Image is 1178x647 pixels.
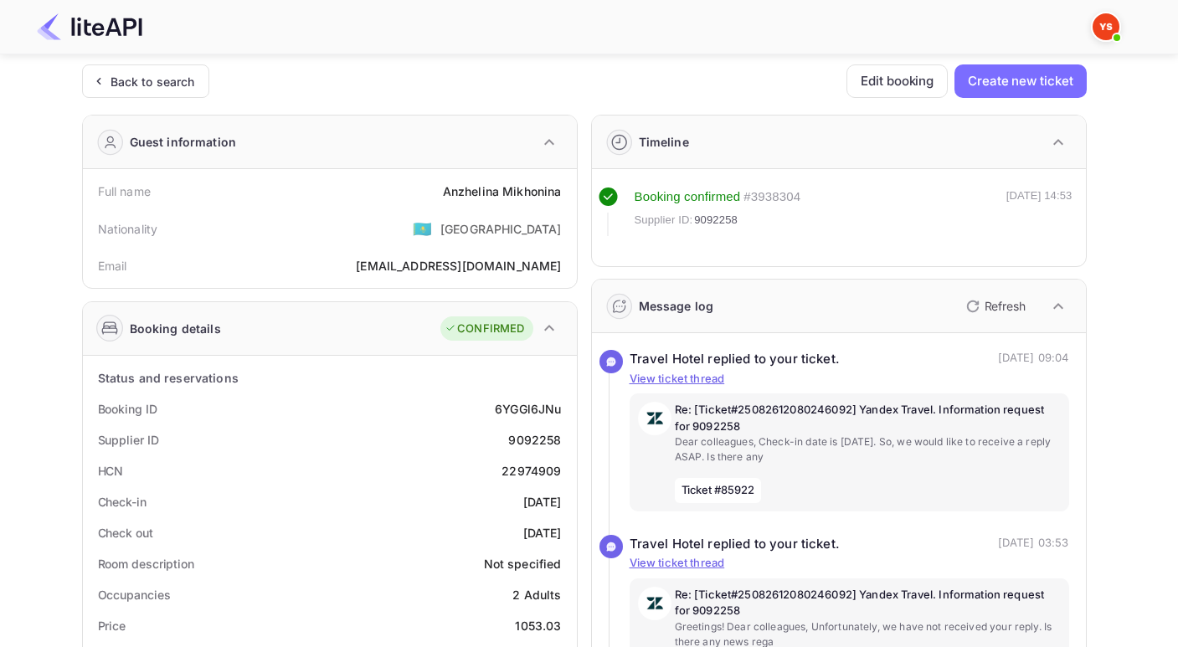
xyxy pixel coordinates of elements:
div: Occupancies [98,586,171,603]
button: Create new ticket [954,64,1086,98]
div: Room description [98,555,194,573]
p: Re: [Ticket#25082612080246092] Yandex Travel. Information request for 9092258 [675,402,1061,434]
button: Refresh [956,293,1032,320]
span: Supplier ID: [635,212,693,229]
div: Travel Hotel replied to your ticket. [630,350,840,369]
div: Guest information [130,133,237,151]
div: 6YGGl6JNu [495,400,561,418]
img: AwvSTEc2VUhQAAAAAElFTkSuQmCC [638,587,671,620]
p: Re: [Ticket#25082612080246092] Yandex Travel. Information request for 9092258 [675,587,1061,619]
div: [DATE] 14:53 [1006,187,1073,236]
div: Price [98,617,126,634]
div: [DATE] [523,493,562,511]
div: Email [98,257,127,275]
div: Anzhelina Mikhonina [443,182,562,200]
div: Not specified [484,555,562,573]
div: Booking details [130,320,221,337]
div: 2 Adults [512,586,561,603]
p: Refresh [985,297,1026,315]
div: [EMAIL_ADDRESS][DOMAIN_NAME] [356,257,561,275]
div: Check out [98,524,153,542]
div: CONFIRMED [445,321,524,337]
button: Edit booking [846,64,948,98]
p: [DATE] 09:04 [998,350,1069,369]
div: [DATE] [523,524,562,542]
div: 9092258 [508,431,561,449]
div: Timeline [639,133,689,151]
div: 1053.03 [515,617,561,634]
div: Full name [98,182,151,200]
div: Booking confirmed [635,187,741,207]
div: Travel Hotel replied to your ticket. [630,535,840,554]
span: 9092258 [694,212,738,229]
div: # 3938304 [743,187,800,207]
div: Message log [639,297,714,315]
img: AwvSTEc2VUhQAAAAAElFTkSuQmCC [638,402,671,435]
span: Ticket #85922 [675,478,762,503]
div: 22974909 [502,462,561,480]
div: Nationality [98,220,158,238]
div: Back to search [111,73,195,90]
p: Dear colleagues, Check-in date is [DATE]. So, we would like to receive a reply ASAP. Is there any [675,434,1061,465]
img: Yandex Support [1093,13,1119,40]
div: HCN [98,462,124,480]
p: View ticket thread [630,371,1069,388]
img: LiteAPI Logo [37,13,142,40]
div: [GEOGRAPHIC_DATA] [440,220,562,238]
div: Check-in [98,493,147,511]
p: View ticket thread [630,555,1069,572]
div: Booking ID [98,400,157,418]
div: Supplier ID [98,431,159,449]
p: [DATE] 03:53 [998,535,1069,554]
div: Status and reservations [98,369,239,387]
span: United States [413,213,432,244]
